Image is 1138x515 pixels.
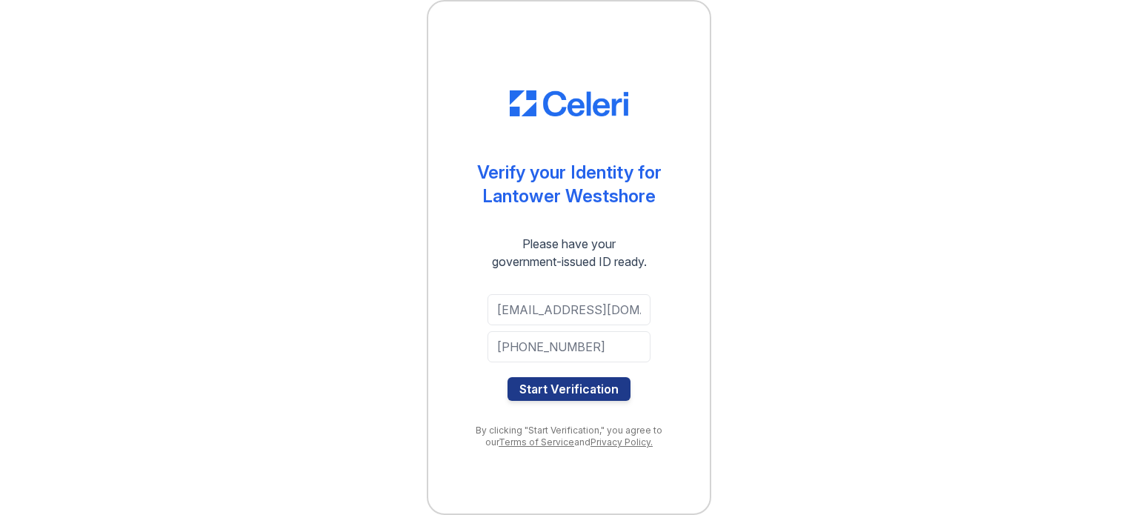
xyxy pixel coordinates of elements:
[488,294,650,325] input: Email
[499,436,574,448] a: Terms of Service
[465,235,673,270] div: Please have your government-issued ID ready.
[477,161,662,208] div: Verify your Identity for Lantower Westshore
[458,425,680,448] div: By clicking "Start Verification," you agree to our and
[590,436,653,448] a: Privacy Policy.
[508,377,630,401] button: Start Verification
[488,331,650,362] input: Phone
[510,90,628,117] img: CE_Logo_Blue-a8612792a0a2168367f1c8372b55b34899dd931a85d93a1a3d3e32e68fde9ad4.png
